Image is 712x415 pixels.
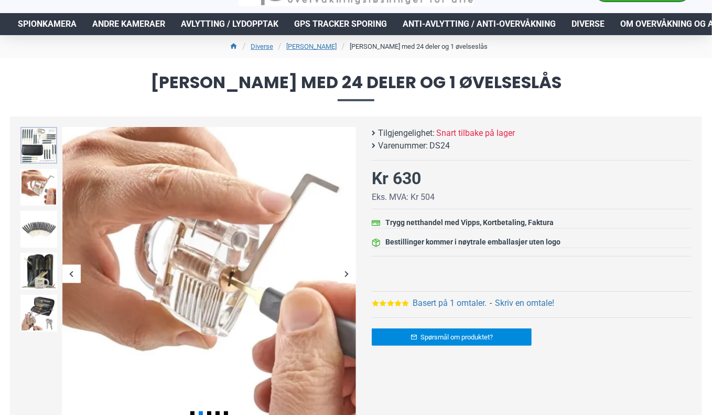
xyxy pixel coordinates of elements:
a: [PERSON_NAME] [286,41,337,52]
a: GPS Tracker Sporing [286,13,395,35]
span: Andre kameraer [92,18,165,30]
a: Skriv en omtale! [495,297,554,310]
span: GPS Tracker Sporing [294,18,387,30]
div: Bestillinger kommer i nøytrale emballasjer uten logo [385,237,560,248]
span: DS24 [429,140,450,152]
img: Dirkesett med 24 deler og 1 øvelseslås - SpyGadgets.no [20,211,57,248]
div: Kr 630 [372,166,421,191]
img: Dirkesett med 24 deler og 1 øvelseslås - SpyGadgets.no [20,169,57,206]
div: Next slide [338,265,356,283]
a: Diverse [564,13,612,35]
b: Tilgjengelighet: [378,127,435,140]
span: Diverse [571,18,605,30]
div: Trygg netthandel med Vipps, Kortbetaling, Faktura [385,217,554,228]
img: Dirkesett med 24 deler og 1 øvelseslås - SpyGadgets.no [20,253,57,290]
img: Dirkesett med 24 deler og 1 øvelseslås - SpyGadgets.no [20,127,57,164]
img: Dirkesett med 24 deler og 1 øvelseslås - SpyGadgets.no [20,295,57,332]
a: Basert på 1 omtaler. [413,297,487,310]
span: Avlytting / Lydopptak [181,18,278,30]
span: Anti-avlytting / Anti-overvåkning [403,18,556,30]
a: Andre kameraer [84,13,173,35]
span: [PERSON_NAME] med 24 deler og 1 øvelseslås [10,74,702,101]
a: Avlytting / Lydopptak [173,13,286,35]
span: Snart tilbake på lager [436,127,515,140]
a: Spionkamera [10,13,84,35]
b: Varenummer: [378,140,428,152]
span: Spionkamera [18,18,77,30]
div: Previous slide [62,265,81,283]
a: Anti-avlytting / Anti-overvåkning [395,13,564,35]
b: - [490,298,492,308]
a: Spørsmål om produktet? [372,328,532,346]
a: Diverse [251,41,273,52]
